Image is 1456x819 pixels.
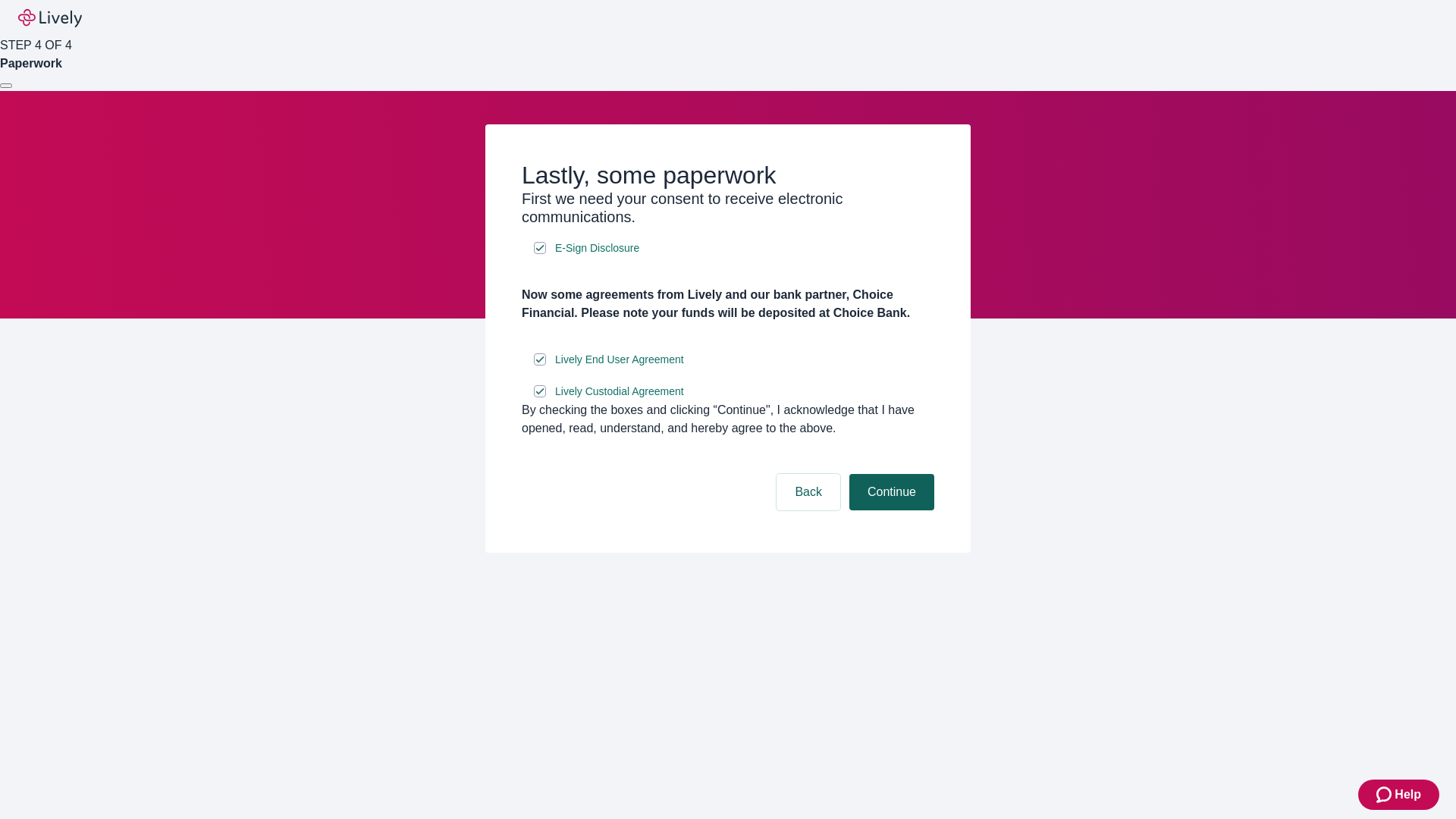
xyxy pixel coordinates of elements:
div: By checking the boxes and clicking “Continue", I acknowledge that I have opened, read, understand... [522,401,934,438]
a: e-sign disclosure document [552,239,642,258]
span: Help [1395,786,1421,804]
a: e-sign disclosure document [552,382,687,401]
a: e-sign disclosure document [552,350,687,369]
span: Lively End User Agreement [555,352,684,368]
button: Zendesk support iconHelp [1358,780,1439,810]
button: Back [777,474,840,510]
h2: Lastly, some paperwork [522,161,934,190]
svg: Zendesk support icon [1376,786,1395,804]
span: Lively Custodial Agreement [555,384,684,400]
h4: Now some agreements from Lively and our bank partner, Choice Financial. Please note your funds wi... [522,286,934,322]
button: Continue [849,474,934,510]
img: Lively [18,9,82,27]
h3: First we need your consent to receive electronic communications. [522,190,934,226]
span: E-Sign Disclosure [555,240,639,256]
